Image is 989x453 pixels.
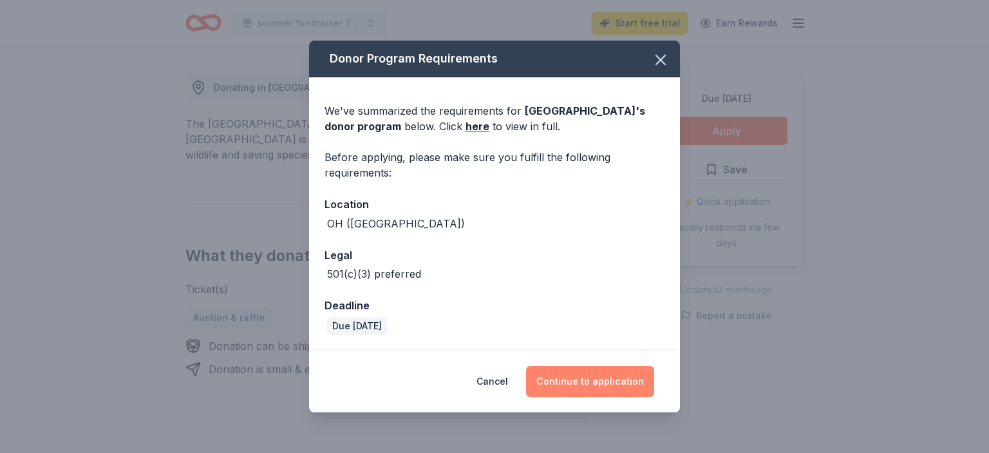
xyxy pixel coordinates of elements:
div: Location [325,196,664,213]
div: Deadline [325,297,664,314]
button: Cancel [476,366,508,397]
button: Continue to application [526,366,654,397]
div: 501(c)(3) preferred [327,266,421,282]
a: here [466,119,489,134]
div: Due [DATE] [327,317,387,335]
div: Donor Program Requirements [309,41,680,77]
div: Before applying, please make sure you fulfill the following requirements: [325,149,664,180]
div: OH ([GEOGRAPHIC_DATA]) [327,216,465,231]
div: Legal [325,247,664,264]
div: We've summarized the requirements for below. Click to view in full. [325,103,664,134]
